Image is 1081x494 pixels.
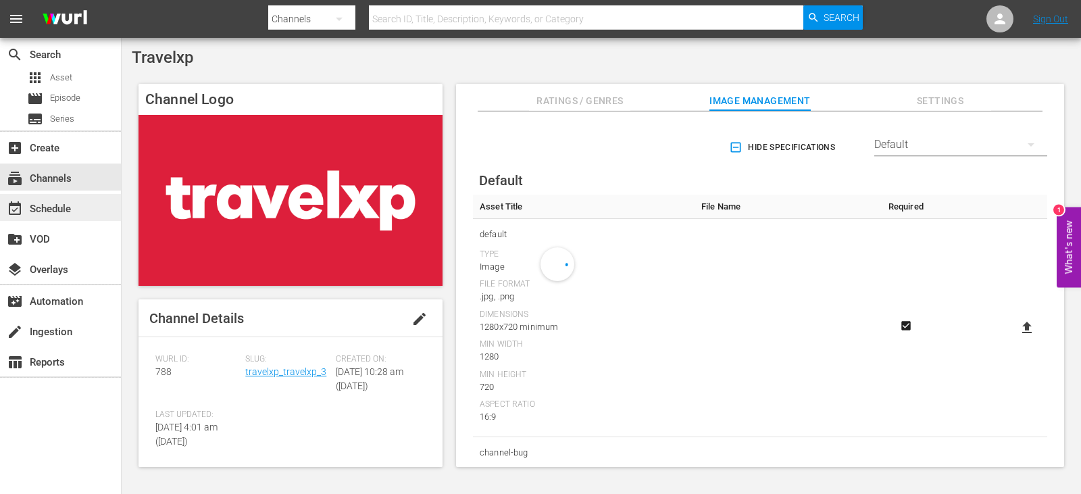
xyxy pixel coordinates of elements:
span: Default [479,172,523,189]
div: Type [480,249,688,260]
span: Slug: [245,354,328,365]
div: Min Width [480,339,688,350]
div: .jpg, .png [480,290,688,303]
th: Required [881,195,930,219]
div: Min Height [480,370,688,380]
div: 1 [1053,204,1064,215]
span: Wurl ID: [155,354,238,365]
div: Dimensions [480,310,688,320]
img: Travelxp [139,115,443,286]
div: File Format [480,279,688,290]
span: channel-bug [480,444,688,462]
span: Create [7,140,23,156]
span: Hide Specifications [732,141,835,155]
span: VOD [7,231,23,247]
h4: Channel Logo [139,84,443,115]
span: Search [824,5,859,30]
div: 1280 [480,350,688,364]
span: Episode [50,91,80,105]
span: Ingestion [7,324,23,340]
span: Search [7,47,23,63]
span: Ratings / Genres [529,93,630,109]
span: Reports [7,354,23,370]
span: Created On: [336,354,419,365]
span: 788 [155,366,172,377]
div: 720 [480,380,688,394]
span: Last Updated: [155,410,238,420]
button: Search [803,5,863,30]
span: Channel Details [149,310,244,326]
span: Channels [7,170,23,187]
span: [DATE] 4:01 am ([DATE]) [155,422,218,447]
div: Default [874,126,1047,164]
span: Episode [27,91,43,107]
button: Hide Specifications [726,128,840,166]
span: menu [8,11,24,27]
span: Asset [50,71,72,84]
span: [DATE] 10:28 am ([DATE]) [336,366,403,391]
a: travelxp_travelxp_3 [245,366,326,377]
div: Type [480,468,688,478]
img: ans4CAIJ8jUAAAAAAAAAAAAAAAAAAAAAAAAgQb4GAAAAAAAAAAAAAAAAAAAAAAAAJMjXAAAAAAAAAAAAAAAAAAAAAAAAgAT5G... [32,3,97,35]
button: edit [403,303,436,335]
button: Open Feedback Widget [1057,207,1081,287]
div: 1280x720 minimum [480,320,688,334]
span: default [480,226,688,243]
th: File Name [695,195,881,219]
div: Aspect Ratio [480,399,688,410]
svg: Required [898,320,914,332]
div: Image [480,260,688,274]
span: Travelxp [132,48,193,67]
span: Series [50,112,74,126]
span: Settings [890,93,991,109]
span: edit [411,311,428,327]
div: 16:9 [480,410,688,424]
a: Sign Out [1033,14,1068,24]
th: Asset Title [473,195,695,219]
span: Series [27,111,43,127]
span: event_available [7,201,23,217]
span: Automation [7,293,23,310]
span: Image Management [709,93,811,109]
span: Asset [27,70,43,86]
span: Overlays [7,262,23,278]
